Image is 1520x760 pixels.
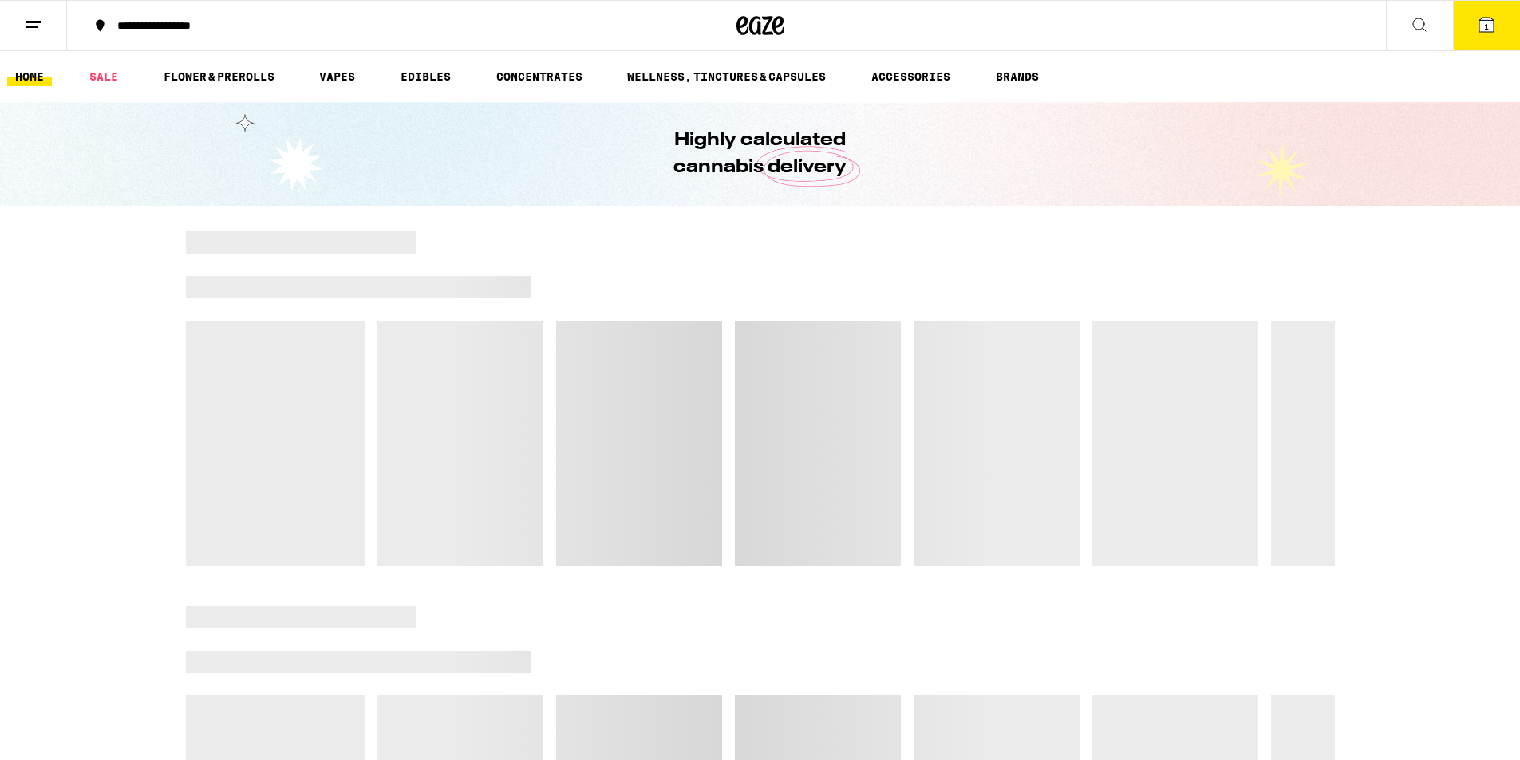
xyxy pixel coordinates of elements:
a: WELLNESS, TINCTURES & CAPSULES [619,67,834,86]
a: BRANDS [988,67,1047,86]
span: 1 [1484,22,1489,31]
button: 1 [1453,1,1520,50]
a: SALE [81,67,126,86]
a: ACCESSORIES [863,67,958,86]
a: HOME [7,67,52,86]
h1: Highly calculated cannabis delivery [629,127,892,181]
a: FLOWER & PREROLLS [156,67,282,86]
a: EDIBLES [393,67,459,86]
a: CONCENTRATES [488,67,590,86]
a: VAPES [311,67,363,86]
